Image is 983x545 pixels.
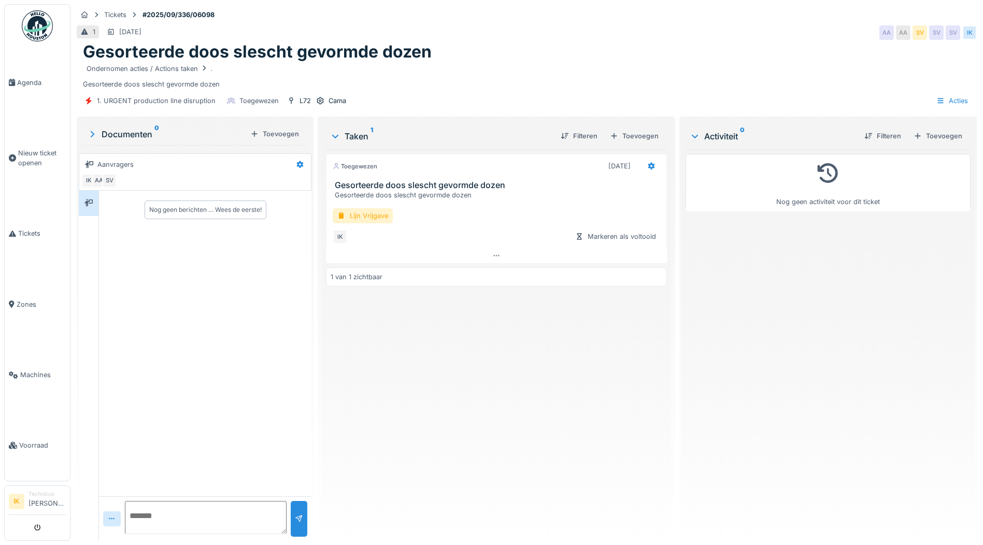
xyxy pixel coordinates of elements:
[18,148,66,168] span: Nieuw ticket openen
[740,130,745,142] sup: 0
[5,410,70,481] a: Voorraad
[5,198,70,269] a: Tickets
[102,174,117,188] div: SV
[83,42,432,62] h1: Gesorteerde doos slescht gevormde dozen
[300,96,311,106] div: L72
[5,118,70,198] a: Nieuw ticket openen
[5,47,70,118] a: Agenda
[97,96,216,106] div: 1. URGENT production line disruption
[119,27,141,37] div: [DATE]
[929,25,944,40] div: SV
[17,78,66,88] span: Agenda
[896,25,910,40] div: AA
[246,127,303,141] div: Toevoegen
[154,128,159,140] sup: 0
[239,96,279,106] div: Toegewezen
[690,130,856,142] div: Activiteit
[92,174,106,188] div: AA
[97,160,134,169] div: Aanvragers
[93,27,95,37] div: 1
[29,490,66,498] div: Technicus
[860,129,905,143] div: Filteren
[606,129,663,143] div: Toevoegen
[333,208,393,223] div: Lijn Vrijgave
[87,64,212,74] div: Ondernomen acties / Actions taken .
[333,162,377,171] div: Toegewezen
[946,25,960,40] div: SV
[913,25,927,40] div: SV
[29,490,66,512] li: [PERSON_NAME]
[138,10,219,20] strong: #2025/09/336/06098
[9,494,24,509] li: IK
[608,161,631,171] div: [DATE]
[330,130,552,142] div: Taken
[18,228,66,238] span: Tickets
[9,490,66,515] a: IK Technicus[PERSON_NAME]
[22,10,53,41] img: Badge_color-CXgf-gQk.svg
[149,205,262,214] div: Nog geen berichten … Wees de eerste!
[962,25,977,40] div: IK
[909,129,966,143] div: Toevoegen
[19,440,66,450] span: Voorraad
[329,96,346,106] div: Cama
[335,190,662,200] div: Gesorteerde doos slescht gevormde dozen
[557,129,602,143] div: Filteren
[81,174,96,188] div: IK
[104,10,126,20] div: Tickets
[17,299,66,309] span: Zones
[5,340,70,410] a: Machines
[335,180,662,190] h3: Gesorteerde doos slescht gevormde dozen
[20,370,66,380] span: Machines
[83,62,971,89] div: Gesorteerde doos slescht gevormde dozen
[87,128,246,140] div: Documenten
[331,272,382,282] div: 1 van 1 zichtbaar
[879,25,894,40] div: AA
[932,93,973,108] div: Acties
[333,230,347,244] div: IK
[371,130,373,142] sup: 1
[571,230,660,243] div: Markeren als voltooid
[692,159,964,207] div: Nog geen activiteit voor dit ticket
[5,269,70,339] a: Zones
